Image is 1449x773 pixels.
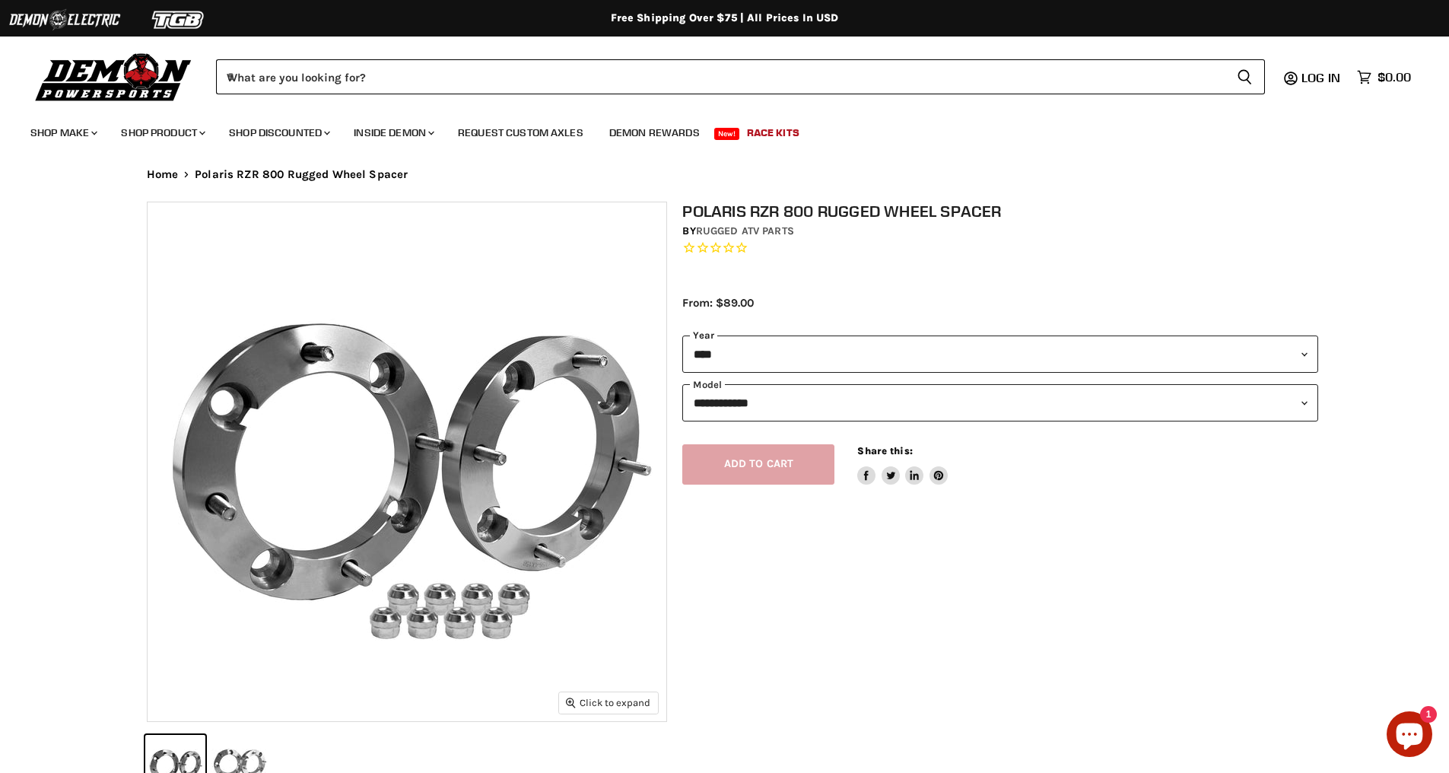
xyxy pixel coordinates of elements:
[682,296,754,310] span: From: $89.00
[857,444,948,485] aside: Share this:
[598,117,711,148] a: Demon Rewards
[218,117,339,148] a: Shop Discounted
[696,224,794,237] a: Rugged ATV Parts
[110,117,214,148] a: Shop Product
[147,168,179,181] a: Home
[682,223,1318,240] div: by
[559,692,658,713] button: Click to expand
[8,5,122,34] img: Demon Electric Logo 2
[195,168,408,181] span: Polaris RZR 800 Rugged Wheel Spacer
[30,49,197,103] img: Demon Powersports
[1382,711,1437,761] inbox-online-store-chat: Shopify online store chat
[19,111,1407,148] ul: Main menu
[216,59,1225,94] input: When autocomplete results are available use up and down arrows to review and enter to select
[342,117,443,148] a: Inside Demon
[1378,70,1411,84] span: $0.00
[736,117,811,148] a: Race Kits
[122,5,236,34] img: TGB Logo 2
[1349,66,1419,88] a: $0.00
[148,202,666,721] img: Polaris RZR 800 Rugged Wheel Spacer
[682,240,1318,256] span: Rated 0.0 out of 5 stars 0 reviews
[216,59,1265,94] form: Product
[682,384,1318,421] select: modal-name
[1295,71,1349,84] a: Log in
[446,117,595,148] a: Request Custom Axles
[682,202,1318,221] h1: Polaris RZR 800 Rugged Wheel Spacer
[682,336,1318,373] select: year
[566,697,650,708] span: Click to expand
[1301,70,1340,85] span: Log in
[19,117,106,148] a: Shop Make
[714,128,740,140] span: New!
[116,11,1333,25] div: Free Shipping Over $75 | All Prices In USD
[1225,59,1265,94] button: Search
[857,445,912,456] span: Share this:
[116,168,1333,181] nav: Breadcrumbs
